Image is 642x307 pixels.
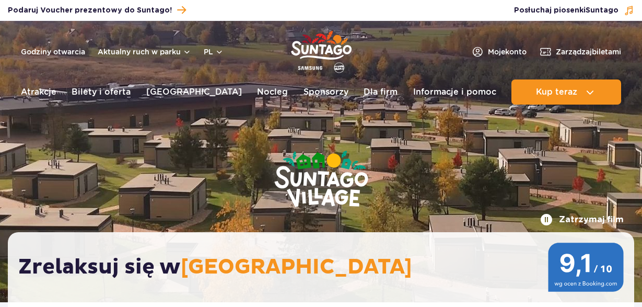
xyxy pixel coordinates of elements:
[21,47,85,57] a: Godziny otwarcia
[556,47,621,57] span: Zarządzaj biletami
[181,254,412,280] span: [GEOGRAPHIC_DATA]
[539,46,621,58] a: Zarządzajbiletami
[291,26,352,74] a: Park of Poland
[204,47,224,57] button: pl
[257,79,288,105] a: Nocleg
[471,46,527,58] a: Mojekonto
[548,243,624,292] img: 9,1/10 wg ocen z Booking.com
[536,87,577,97] span: Kup teraz
[8,3,186,17] a: Podaruj Voucher prezentowy do Suntago!
[364,79,398,105] a: Dla firm
[8,5,172,16] span: Podaruj Voucher prezentowy do Suntago!
[72,79,131,105] a: Bilety i oferta
[146,79,242,105] a: [GEOGRAPHIC_DATA]
[18,254,634,280] h2: Zrelaksuj się w
[540,213,624,226] button: Zatrzymaj film
[21,79,56,105] a: Atrakcje
[98,48,191,56] button: Aktualny ruch w parku
[514,5,618,16] span: Posłuchaj piosenki
[514,5,634,16] button: Posłuchaj piosenkiSuntago
[304,79,348,105] a: Sponsorzy
[413,79,496,105] a: Informacje i pomoc
[488,47,527,57] span: Moje konto
[511,79,621,105] button: Kup teraz
[586,7,618,14] span: Suntago
[232,110,410,250] img: Suntago Village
